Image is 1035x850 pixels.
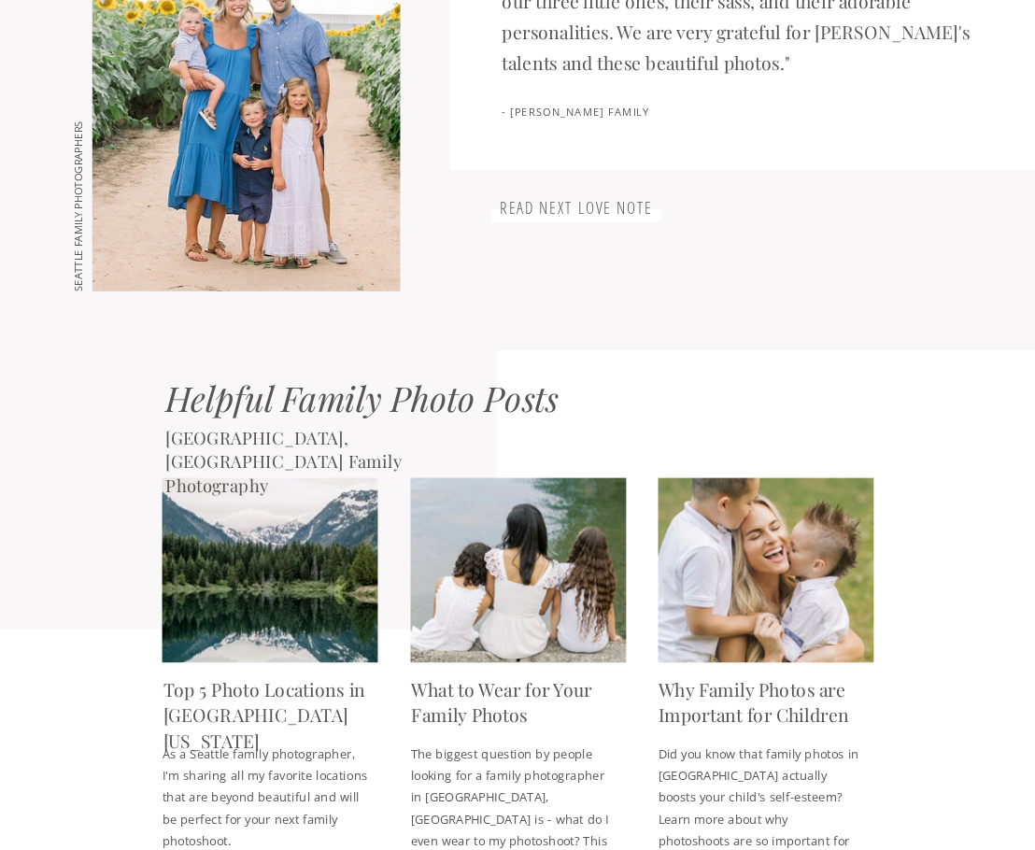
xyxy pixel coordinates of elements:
p: Did you know that family photos in [GEOGRAPHIC_DATA] actually boosts your child's self-esteem? Le... [659,743,861,849]
h2: [GEOGRAPHIC_DATA], [GEOGRAPHIC_DATA] Family Photography [165,425,457,453]
p: The biggest question by people looking for a family photographer in [GEOGRAPHIC_DATA], [GEOGRAPHI... [411,743,613,849]
h2: Helpful Family Photo Posts [165,377,712,417]
h3: What to Wear for Your Family Photos [411,677,623,730]
p: SEATTLE FAMILY PHOTOGRAPHERS [69,77,92,292]
p: As a Seattle family photographer, I'm sharing all my favorite locations that are beyond beautiful... [163,743,376,849]
p: - [PERSON_NAME] Family [502,104,742,120]
h3: Why Family Photos are Important for Children [659,677,871,730]
h3: Top 5 Photo Locations in [GEOGRAPHIC_DATA][US_STATE] [163,677,376,730]
a: read next love note [490,198,661,219]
